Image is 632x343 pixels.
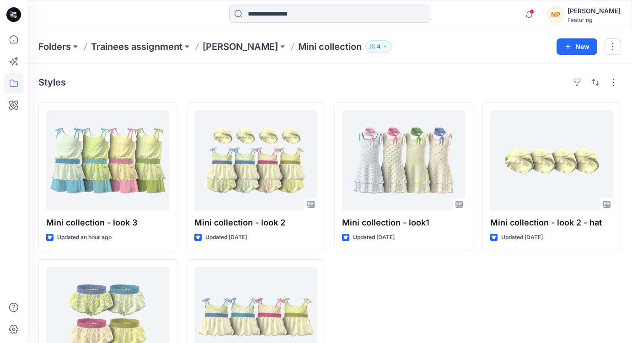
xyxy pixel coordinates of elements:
[38,40,71,53] a: Folders
[46,216,170,229] p: Mini collection - look 3
[557,38,597,55] button: New
[194,216,318,229] p: Mini collection - look 2
[57,233,112,242] p: Updated an hour ago
[568,5,621,16] div: [PERSON_NAME]
[353,233,395,242] p: Updated [DATE]
[568,16,621,23] div: Featuring
[490,216,614,229] p: Mini collection - look 2 - hat
[342,216,466,229] p: Mini collection - look1
[365,40,392,53] button: 4
[490,110,614,211] a: Mini collection - look 2 - hat
[205,233,247,242] p: Updated [DATE]
[91,40,182,53] a: Trainees assignment
[501,233,543,242] p: Updated [DATE]
[194,110,318,211] a: Mini collection - look 2
[298,40,362,53] p: Mini collection
[377,42,380,52] p: 4
[203,40,278,53] a: [PERSON_NAME]
[46,110,170,211] a: Mini collection - look 3
[342,110,466,211] a: Mini collection - look1
[547,6,564,23] div: NP
[38,77,66,88] h4: Styles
